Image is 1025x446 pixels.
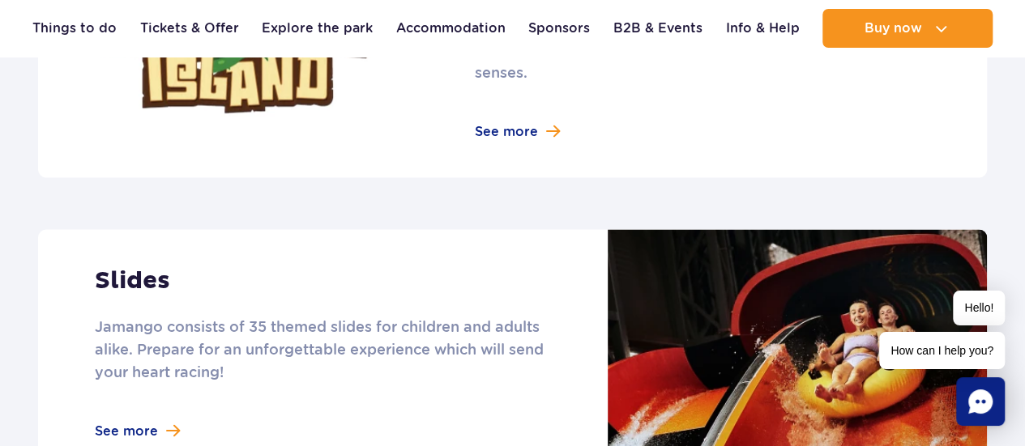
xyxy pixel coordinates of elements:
a: B2B & Events [613,9,703,48]
div: Chat [956,377,1005,426]
a: Accommodation [396,9,506,48]
span: Hello! [953,291,1005,325]
a: Info & Help [725,9,799,48]
a: Sponsors [528,9,590,48]
a: Tickets & Offer [140,9,239,48]
span: Buy now [864,21,921,36]
a: Things to do [32,9,117,48]
span: How can I help you? [879,332,1005,369]
button: Buy now [822,9,993,48]
a: Explore the park [262,9,373,48]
